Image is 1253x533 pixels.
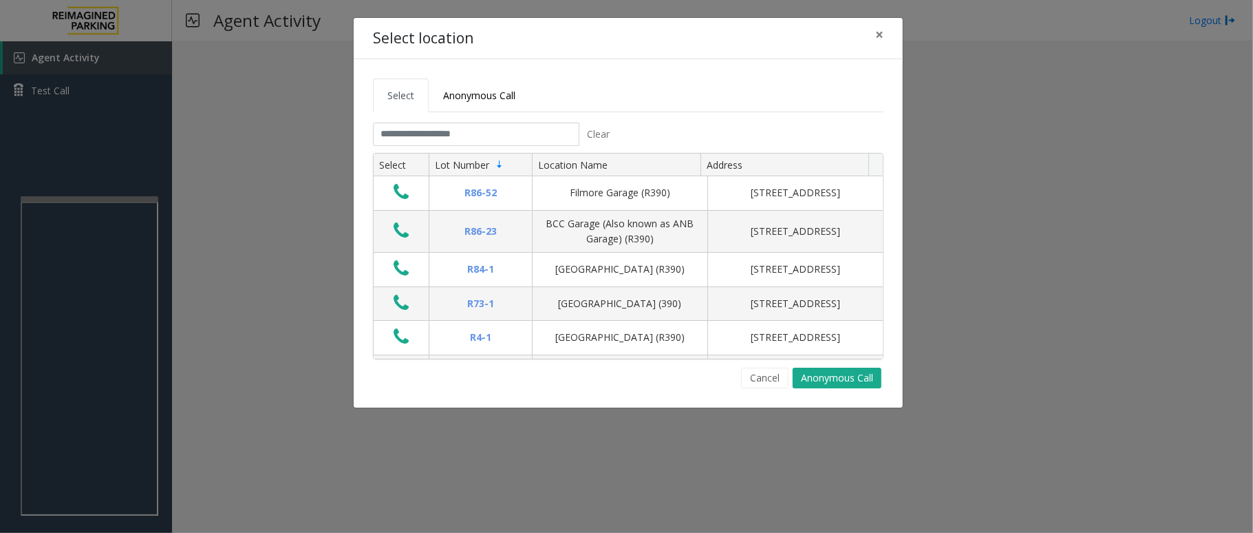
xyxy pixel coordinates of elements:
[541,216,699,247] div: BCC Garage (Also known as ANB Garage) (R390)
[716,330,875,345] div: [STREET_ADDRESS]
[741,368,789,388] button: Cancel
[716,224,875,239] div: [STREET_ADDRESS]
[707,158,742,171] span: Address
[538,158,608,171] span: Location Name
[579,123,618,146] button: Clear
[387,89,414,102] span: Select
[438,330,524,345] div: R4-1
[541,185,699,200] div: Filmore Garage (R390)
[541,262,699,277] div: [GEOGRAPHIC_DATA] (R390)
[716,185,875,200] div: [STREET_ADDRESS]
[373,28,473,50] h4: Select location
[438,262,524,277] div: R84-1
[438,185,524,200] div: R86-52
[716,262,875,277] div: [STREET_ADDRESS]
[716,296,875,311] div: [STREET_ADDRESS]
[541,330,699,345] div: [GEOGRAPHIC_DATA] (R390)
[438,224,524,239] div: R86-23
[374,154,429,177] th: Select
[541,296,699,311] div: [GEOGRAPHIC_DATA] (390)
[374,154,883,359] div: Data table
[435,158,489,171] span: Lot Number
[494,159,505,170] span: Sortable
[875,25,883,44] span: ×
[443,89,515,102] span: Anonymous Call
[866,18,893,52] button: Close
[373,79,883,112] ul: Tabs
[793,368,881,388] button: Anonymous Call
[438,296,524,311] div: R73-1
